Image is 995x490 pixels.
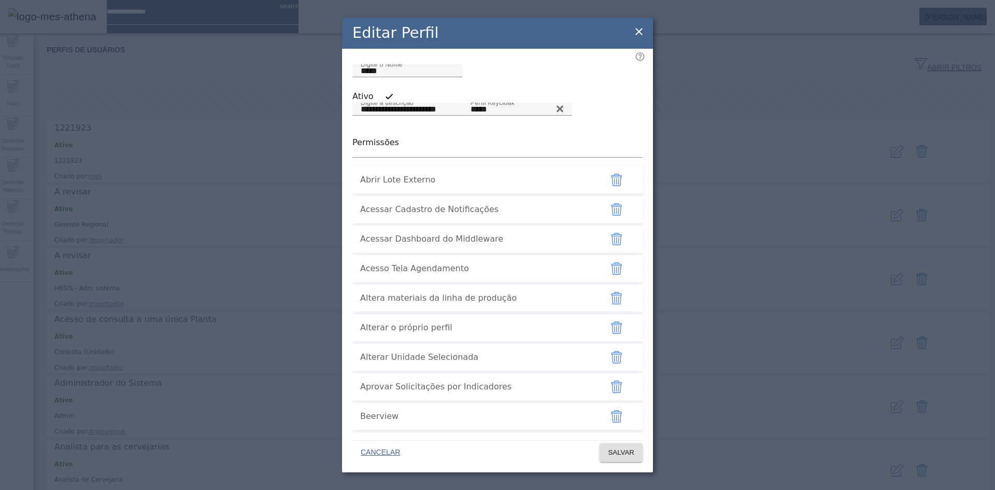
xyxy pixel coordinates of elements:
[361,99,414,106] mat-label: Digite a descrição
[360,410,593,423] span: Beerview
[608,447,634,458] span: SALVAR
[360,203,593,216] span: Acessar Cadastro de Notificações
[352,136,643,149] p: Permissões
[600,443,643,462] button: SALVAR
[360,321,593,334] span: Alterar o próprio perfil
[471,99,515,106] mat-label: Perfil Keycloak
[360,381,593,393] span: Aprovar Solicitações por Indicadores
[360,262,593,275] span: Acesso Tela Agendamento
[360,233,593,245] span: Acessar Dashboard do Middleware
[360,292,593,304] span: Altera materiais da linha de produção
[471,103,564,116] input: Number
[360,174,593,186] span: Abrir Lote Externo
[361,447,400,458] span: CANCELAR
[361,61,403,67] mat-label: Digite o Nome
[352,22,438,44] h2: Editar Perfil
[360,351,593,363] span: Alterar Unidade Selecionada
[352,443,408,462] button: CANCELAR
[352,90,376,103] label: Ativo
